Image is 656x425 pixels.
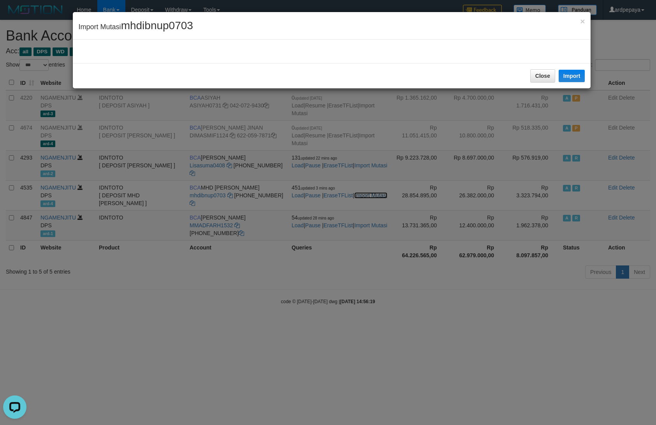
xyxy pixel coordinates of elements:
[121,19,193,32] span: mhdibnup0703
[79,23,193,31] span: Import Mutasi
[580,17,585,26] span: ×
[530,69,555,83] button: Close
[3,3,26,26] button: Open LiveChat chat widget
[559,70,585,82] button: Import
[580,17,585,25] button: Close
